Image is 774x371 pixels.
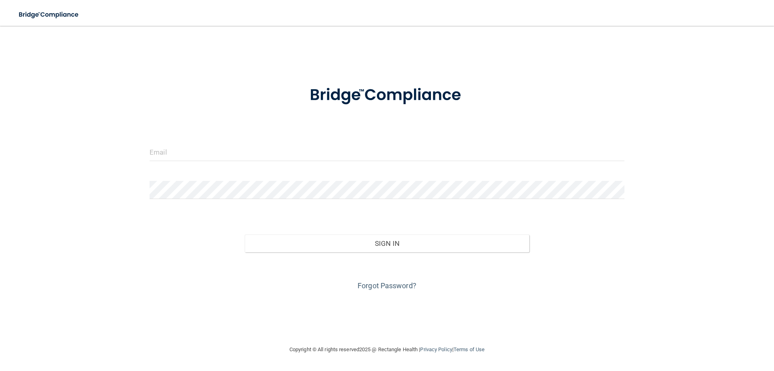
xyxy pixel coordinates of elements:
[420,346,452,352] a: Privacy Policy
[12,6,86,23] img: bridge_compliance_login_screen.278c3ca4.svg
[150,143,624,161] input: Email
[454,346,485,352] a: Terms of Use
[240,337,534,363] div: Copyright © All rights reserved 2025 @ Rectangle Health | |
[245,235,530,252] button: Sign In
[293,74,481,116] img: bridge_compliance_login_screen.278c3ca4.svg
[358,281,416,290] a: Forgot Password?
